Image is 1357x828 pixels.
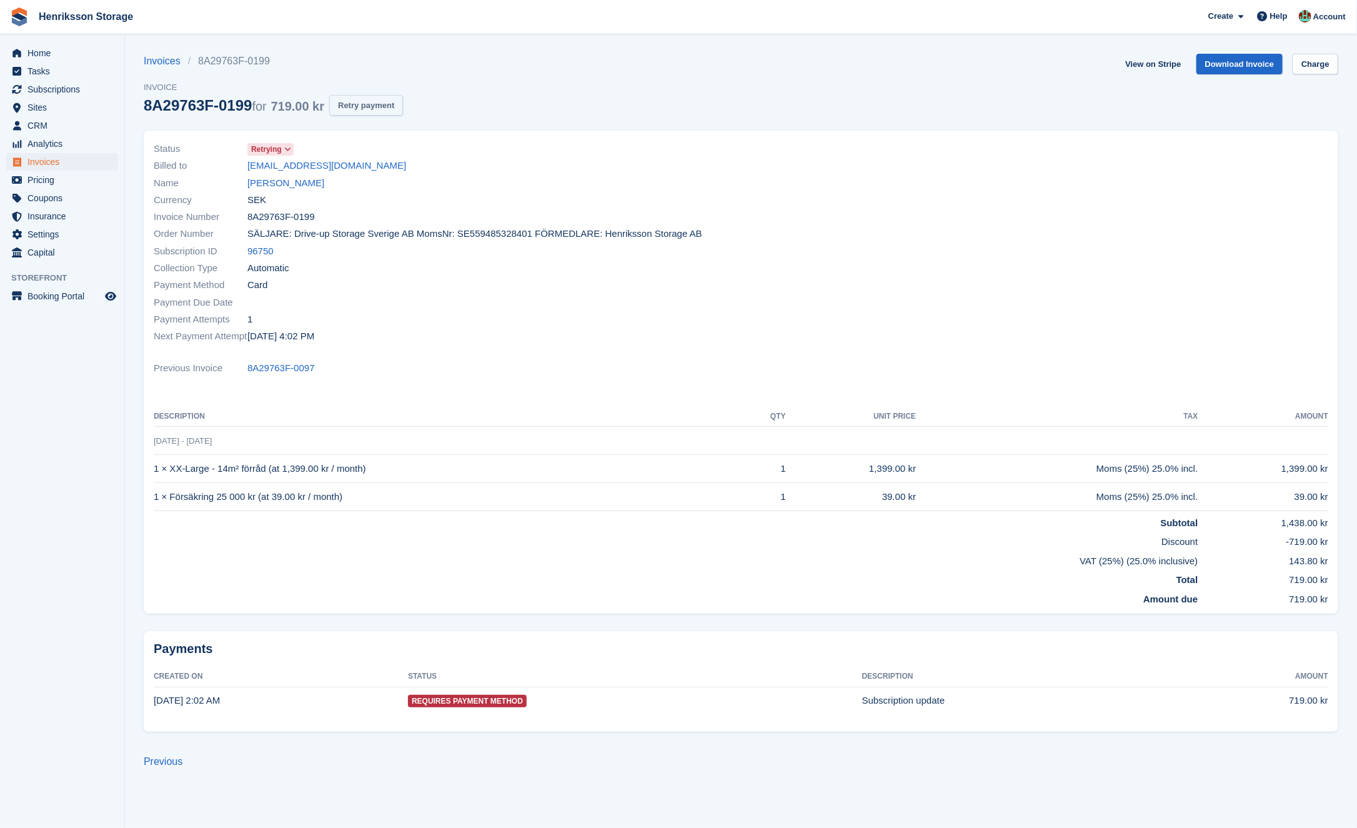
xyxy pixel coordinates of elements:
[6,44,118,62] a: menu
[743,483,786,511] td: 1
[786,455,916,483] td: 1,399.00 kr
[247,278,268,292] span: Card
[1179,687,1328,714] td: 719.00 kr
[154,329,247,344] span: Next Payment Attempt
[1120,54,1186,74] a: View on Stripe
[247,227,702,241] span: SÄLJARE: Drive-up Storage Sverige AB MomsNr: SE559485328401 FÖRMEDLARE: Henriksson Storage AB
[6,244,118,261] a: menu
[144,756,182,767] a: Previous
[27,226,102,243] span: Settings
[154,667,408,687] th: Created On
[1198,455,1328,483] td: 1,399.00 kr
[786,483,916,511] td: 39.00 kr
[154,641,1328,657] h2: Payments
[27,44,102,62] span: Home
[252,99,266,113] span: for
[6,117,118,134] a: menu
[408,695,527,707] span: Requires Payment Method
[154,312,247,327] span: Payment Attempts
[6,171,118,189] a: menu
[27,117,102,134] span: CRM
[154,142,247,156] span: Status
[247,261,289,276] span: Automatic
[247,210,315,224] span: 8A29763F-0199
[154,695,220,706] time: 2025-08-25 00:02:11 UTC
[27,135,102,152] span: Analytics
[154,193,247,207] span: Currency
[154,436,212,446] span: [DATE] - [DATE]
[1299,10,1311,22] img: Isak Martinelle
[271,99,324,113] span: 719.00 kr
[6,99,118,116] a: menu
[154,210,247,224] span: Invoice Number
[247,159,406,173] a: [EMAIL_ADDRESS][DOMAIN_NAME]
[6,189,118,207] a: menu
[144,54,403,69] nav: breadcrumbs
[27,62,102,80] span: Tasks
[247,312,252,327] span: 1
[154,455,743,483] td: 1 × XX-Large - 14m² förråd (at 1,399.00 kr / month)
[247,361,315,376] a: 8A29763F-0097
[154,278,247,292] span: Payment Method
[154,176,247,191] span: Name
[1208,10,1233,22] span: Create
[154,227,247,241] span: Order Number
[144,81,403,94] span: Invoice
[154,159,247,173] span: Billed to
[862,667,1179,687] th: Description
[247,329,314,344] time: 2025-08-27 14:02:15 UTC
[1198,549,1328,569] td: 143.80 kr
[27,189,102,207] span: Coupons
[154,244,247,259] span: Subscription ID
[154,549,1198,569] td: VAT (25%) (25.0% inclusive)
[103,289,118,304] a: Preview store
[10,7,29,26] img: stora-icon-8386f47178a22dfd0bd8f6a31ec36ba5ce8667c1dd55bd0f319d3a0aa187defe.svg
[6,226,118,243] a: menu
[1198,483,1328,511] td: 39.00 kr
[154,296,247,310] span: Payment Due Date
[154,261,247,276] span: Collection Type
[1313,11,1346,23] span: Account
[862,687,1179,714] td: Subscription update
[251,144,282,155] span: Retrying
[1198,407,1328,427] th: Amount
[34,6,138,27] a: Henriksson Storage
[6,287,118,305] a: menu
[27,207,102,225] span: Insurance
[247,142,294,156] a: Retrying
[916,407,1198,427] th: Tax
[6,62,118,80] a: menu
[786,407,916,427] th: Unit Price
[247,193,266,207] span: SEK
[743,455,786,483] td: 1
[916,490,1198,504] div: Moms (25%) 25.0% incl.
[144,54,188,69] a: Invoices
[1143,594,1198,604] strong: Amount due
[247,244,274,259] a: 96750
[743,407,786,427] th: QTY
[1161,517,1198,528] strong: Subtotal
[6,135,118,152] a: menu
[408,667,862,687] th: Status
[6,81,118,98] a: menu
[1196,54,1283,74] a: Download Invoice
[11,272,124,284] span: Storefront
[144,97,324,114] div: 8A29763F-0199
[154,483,743,511] td: 1 × Försäkring 25 000 kr (at 39.00 kr / month)
[154,407,743,427] th: Description
[1198,530,1328,549] td: -719.00 kr
[1198,587,1328,607] td: 719.00 kr
[6,153,118,171] a: menu
[27,81,102,98] span: Subscriptions
[154,361,247,376] span: Previous Invoice
[27,171,102,189] span: Pricing
[1176,574,1198,585] strong: Total
[916,462,1198,476] div: Moms (25%) 25.0% incl.
[6,207,118,225] a: menu
[1198,568,1328,587] td: 719.00 kr
[1293,54,1338,74] a: Charge
[27,99,102,116] span: Sites
[329,95,403,116] button: Retry payment
[27,244,102,261] span: Capital
[27,287,102,305] span: Booking Portal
